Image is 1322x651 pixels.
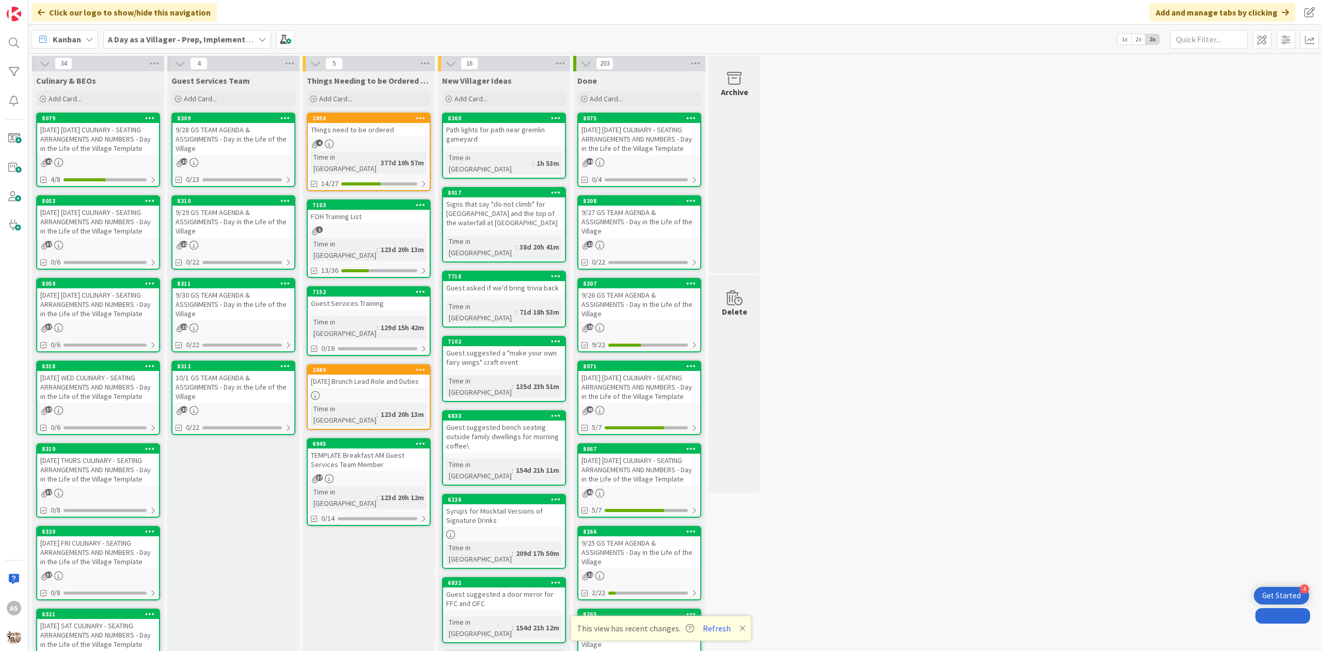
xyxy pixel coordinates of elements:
[172,279,294,320] div: 83119/30 GS TEAM AGENDA & ASSIGNMENTS - Day in the Life of the Village
[578,536,700,568] div: 9/25 GS TEAM AGENDA & ASSIGNMENTS - Day in the Life of the Village
[587,323,593,330] span: 25
[37,619,159,651] div: [DATE] SAT CULINARY - SEATING ARRANGEMENTS AND NUMBERS - Day in the Life of the Village Template
[51,174,60,185] span: 4/8
[583,611,700,618] div: 8265
[308,287,430,297] div: 7152
[1145,34,1159,44] span: 3x
[376,409,378,420] span: :
[513,548,562,559] div: 209d 17h 50m
[42,445,159,453] div: 8319
[592,587,605,598] span: 2/22
[446,542,512,565] div: Time in [GEOGRAPHIC_DATA]
[172,362,294,371] div: 8312
[311,238,376,261] div: Time in [GEOGRAPHIC_DATA]
[578,279,700,288] div: 8307
[37,196,159,206] div: 8053
[181,241,187,247] span: 22
[311,151,376,174] div: Time in [GEOGRAPHIC_DATA]
[442,75,512,86] span: New Villager Ideas
[443,337,565,369] div: 7102Guest suggested a "make your own fairy wings" craft event
[443,114,565,123] div: 8360
[512,464,513,476] span: :
[321,343,335,354] span: 0/16
[443,188,565,197] div: 8017
[578,444,700,454] div: 8067
[577,622,694,634] span: This view has recent changes.
[186,257,199,268] span: 0/22
[1150,3,1295,22] div: Add and manage tabs by clicking
[172,371,294,403] div: 10/1 GS TEAM AGENDA & ASSIGNMENTS - Day in the Life of the Village
[583,445,700,453] div: 8067
[1118,34,1131,44] span: 1x
[443,495,565,504] div: 6226
[321,178,338,189] span: 14/27
[578,196,700,206] div: 8308
[583,280,700,287] div: 8307
[45,406,52,413] span: 37
[443,411,565,453] div: 6833Guest suggested bench seating outside family dwellings for morning coffee\
[37,362,159,371] div: 8318
[583,115,700,122] div: 8075
[51,422,60,433] span: 0/6
[37,527,159,536] div: 8320
[45,241,52,247] span: 37
[37,279,159,288] div: 8059
[446,236,515,258] div: Time in [GEOGRAPHIC_DATA]
[37,444,159,486] div: 8319[DATE] THURS CULINARY - SEATING ARRANGEMENTS AND NUMBERS - Day in the Life of the Village Tem...
[37,610,159,651] div: 8321[DATE] SAT CULINARY - SEATING ARRANGEMENTS AND NUMBERS - Day in the Life of the Village Template
[308,287,430,310] div: 7152Guest Services Training
[378,157,427,168] div: 377d 10h 57m
[587,571,593,578] span: 22
[181,406,187,413] span: 22
[532,158,534,169] span: :
[587,406,593,413] span: 43
[321,513,335,524] span: 0/14
[443,123,565,146] div: Path lights for path near gremlin gameyard
[45,571,52,578] span: 37
[592,422,602,433] span: 5/7
[592,174,602,185] span: 0/4
[37,536,159,568] div: [DATE] FRI CULINARY - SEATING ARRANGEMENTS AND NUMBERS - Day in the Life of the Village Template
[512,381,513,392] span: :
[177,280,294,287] div: 8311
[172,196,294,238] div: 83109/29 GS TEAM AGENDA & ASSIGNMENTS - Day in the Life of the Village
[376,244,378,255] span: :
[186,422,199,433] span: 0/22
[316,226,323,233] span: 1
[443,188,565,229] div: 8017Signs that say "do not climb" for [GEOGRAPHIC_DATA] and the top of the waterfall at [GEOGRAPH...
[578,206,700,238] div: 9/27 GS TEAM AGENDA & ASSIGNMENTS - Day in the Life of the Village
[596,57,613,70] span: 203
[1131,34,1145,44] span: 2x
[587,489,593,495] span: 41
[443,272,565,281] div: 7718
[49,94,82,103] span: Add Card...
[308,200,430,210] div: 7103
[578,196,700,238] div: 83089/27 GS TEAM AGENDA & ASSIGNMENTS - Day in the Life of the Village
[461,57,478,70] span: 16
[177,363,294,370] div: 8312
[42,115,159,122] div: 8079
[578,527,700,568] div: 82669/25 GS TEAM AGENDA & ASSIGNMENTS - Day in the Life of the Village
[177,197,294,205] div: 8310
[592,505,602,516] span: 5/7
[515,241,517,253] span: :
[312,440,430,447] div: 6945
[578,279,700,320] div: 83079/26 GS TEAM AGENDA & ASSIGNMENTS - Day in the Life of the Village
[454,94,487,103] span: Add Card...
[172,288,294,320] div: 9/30 GS TEAM AGENDA & ASSIGNMENTS - Day in the Life of the Village
[512,548,513,559] span: :
[37,527,159,568] div: 8320[DATE] FRI CULINARY - SEATING ARRANGEMENTS AND NUMBERS - Day in the Life of the Village Template
[37,123,159,155] div: [DATE] [DATE] CULINARY - SEATING ARRANGEMENTS AND NUMBERS - Day in the Life of the Village Template
[308,210,430,223] div: FOH Training List
[311,316,376,339] div: Time in [GEOGRAPHIC_DATA]
[517,241,562,253] div: 38d 20h 41m
[37,610,159,619] div: 8321
[37,362,159,403] div: 8318[DATE] WED CULINARY - SEATING ARRANGEMENTS AND NUMBERS - Day in the Life of the Village Template
[590,94,623,103] span: Add Card...
[37,196,159,238] div: 8053[DATE] [DATE] CULINARY - SEATING ARRANGEMENTS AND NUMBERS - Day in the Life of the Village Te...
[512,622,513,633] span: :
[578,444,700,486] div: 8067[DATE] [DATE] CULINARY - SEATING ARRANGEMENTS AND NUMBERS - Day in the Life of the Village Te...
[376,492,378,503] span: :
[443,495,565,527] div: 6226Syrups for Mocktail Versions of Signature Drinks
[316,474,323,481] span: 37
